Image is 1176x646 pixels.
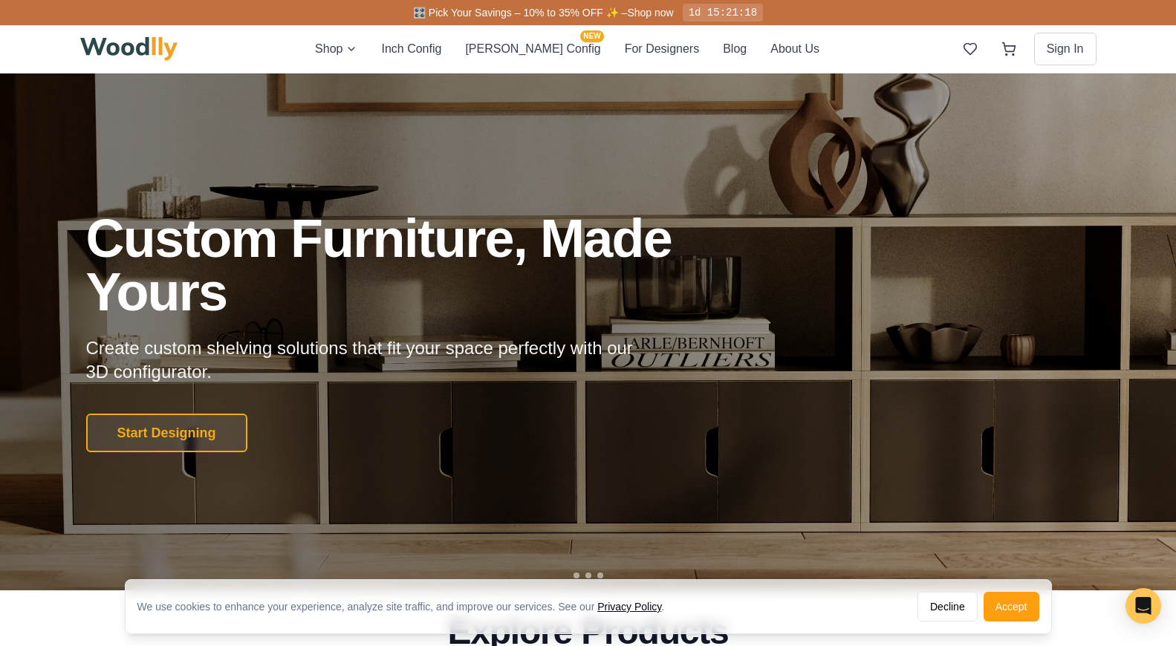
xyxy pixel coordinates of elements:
button: For Designers [625,39,699,59]
div: We use cookies to enhance your experience, analyze site traffic, and improve our services. See our . [137,599,677,614]
button: About Us [770,39,819,59]
img: Woodlly [80,37,178,61]
div: 1d 15:21:18 [683,4,763,22]
button: Start Designing [86,414,247,452]
button: Accept [984,592,1039,621]
div: Open Intercom Messenger [1125,588,1161,624]
button: Blog [723,39,747,59]
button: Inch Config [381,39,441,59]
button: Sign In [1034,33,1097,65]
span: 🎛️ Pick Your Savings – 10% to 35% OFF ✨ – [413,7,627,19]
button: Decline [917,592,978,621]
button: [PERSON_NAME] ConfigNEW [465,39,600,59]
a: Shop now [627,7,673,19]
a: Privacy Policy [597,601,661,613]
span: NEW [580,30,603,42]
p: Create custom shelving solutions that fit your space perfectly with our 3D configurator. [86,336,657,384]
button: Shop [315,39,357,59]
h1: Custom Furniture, Made Yours [86,212,752,319]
